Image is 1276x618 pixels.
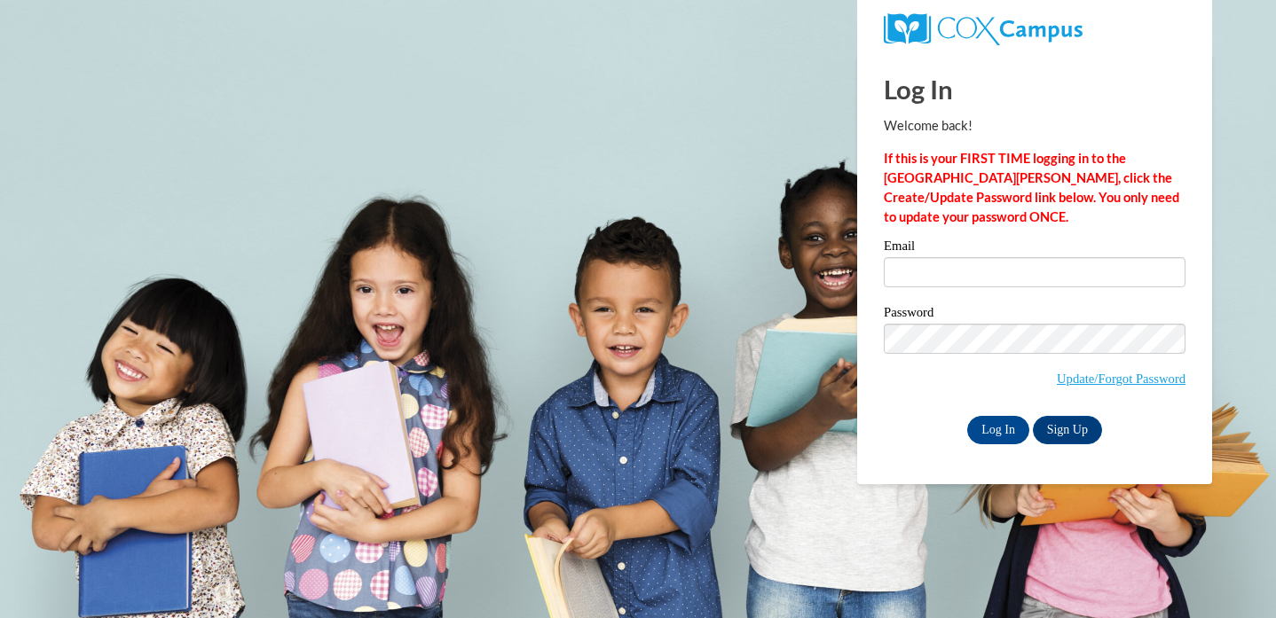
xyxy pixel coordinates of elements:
label: Password [884,306,1185,324]
a: Update/Forgot Password [1057,372,1185,386]
p: Welcome back! [884,116,1185,136]
input: Log In [967,416,1029,444]
a: COX Campus [884,13,1185,45]
a: Sign Up [1033,416,1102,444]
h1: Log In [884,71,1185,107]
img: COX Campus [884,13,1083,45]
strong: If this is your FIRST TIME logging in to the [GEOGRAPHIC_DATA][PERSON_NAME], click the Create/Upd... [884,151,1179,224]
label: Email [884,239,1185,257]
